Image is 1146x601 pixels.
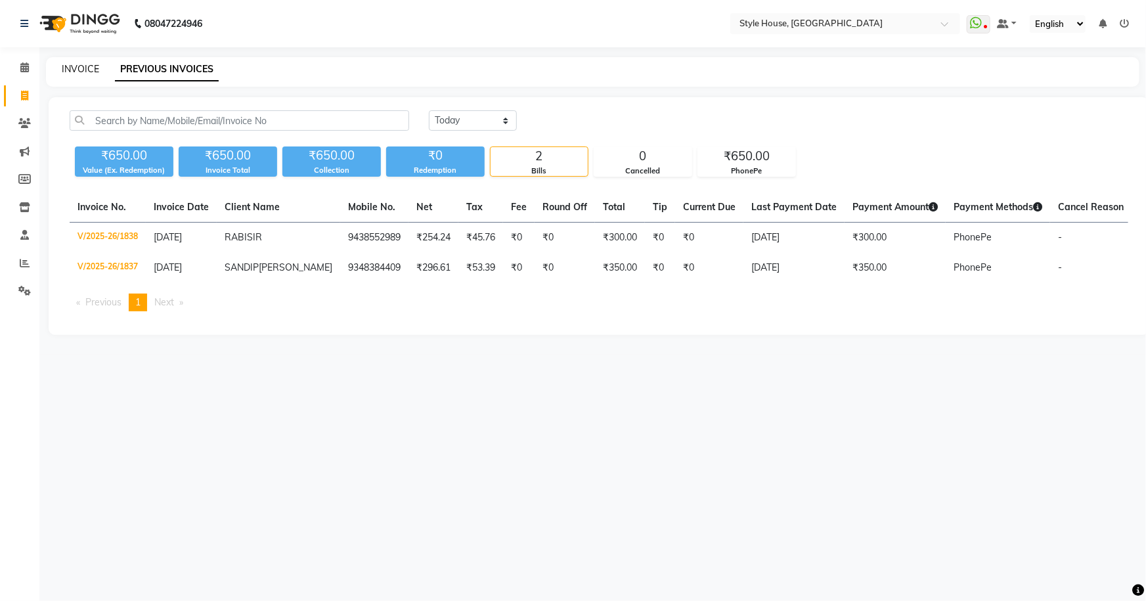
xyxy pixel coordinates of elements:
div: Value (Ex. Redemption) [75,165,173,176]
td: V/2025-26/1837 [70,253,146,283]
a: PREVIOUS INVOICES [115,58,219,81]
span: Payment Methods [954,201,1042,213]
img: logo [33,5,123,42]
a: INVOICE [62,63,99,75]
span: SIR [247,231,262,243]
span: PhonePe [954,231,992,243]
span: Fee [511,201,527,213]
span: Next [154,296,174,308]
span: Current Due [683,201,736,213]
div: ₹650.00 [75,146,173,165]
td: V/2025-26/1838 [70,223,146,254]
td: ₹53.39 [458,253,503,283]
td: 9438552989 [340,223,408,254]
td: 9348384409 [340,253,408,283]
div: Invoice Total [179,165,277,176]
span: Invoice No. [77,201,126,213]
span: Net [416,201,432,213]
td: ₹300.00 [595,223,645,254]
b: 08047224946 [144,5,202,42]
div: 0 [594,147,692,166]
div: ₹0 [386,146,485,165]
div: ₹650.00 [179,146,277,165]
div: ₹650.00 [698,147,795,166]
td: [DATE] [743,253,845,283]
span: 1 [135,296,141,308]
span: Client Name [225,201,280,213]
span: Invoice Date [154,201,209,213]
td: ₹0 [675,253,743,283]
td: ₹254.24 [408,223,458,254]
span: RABI [225,231,247,243]
td: ₹0 [503,223,535,254]
td: ₹45.76 [458,223,503,254]
nav: Pagination [70,294,1128,311]
td: ₹350.00 [595,253,645,283]
span: - [1058,231,1062,243]
span: PhonePe [954,261,992,273]
td: ₹300.00 [845,223,946,254]
div: Bills [491,166,588,177]
div: ₹650.00 [282,146,381,165]
span: Mobile No. [348,201,395,213]
span: Tip [653,201,667,213]
td: [DATE] [743,223,845,254]
span: [DATE] [154,231,182,243]
div: PhonePe [698,166,795,177]
td: ₹0 [675,223,743,254]
span: Last Payment Date [751,201,837,213]
span: SANDIP [225,261,259,273]
td: ₹0 [535,253,595,283]
td: ₹0 [645,253,675,283]
span: Payment Amount [852,201,938,213]
span: Total [603,201,625,213]
td: ₹0 [645,223,675,254]
td: ₹0 [535,223,595,254]
div: Redemption [386,165,485,176]
span: - [1058,261,1062,273]
div: Cancelled [594,166,692,177]
div: 2 [491,147,588,166]
span: [PERSON_NAME] [259,261,332,273]
span: Tax [466,201,483,213]
span: Round Off [542,201,587,213]
td: ₹0 [503,253,535,283]
input: Search by Name/Mobile/Email/Invoice No [70,110,409,131]
div: Collection [282,165,381,176]
span: [DATE] [154,261,182,273]
span: Cancel Reason [1058,201,1124,213]
span: Previous [85,296,121,308]
td: ₹296.61 [408,253,458,283]
td: ₹350.00 [845,253,946,283]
